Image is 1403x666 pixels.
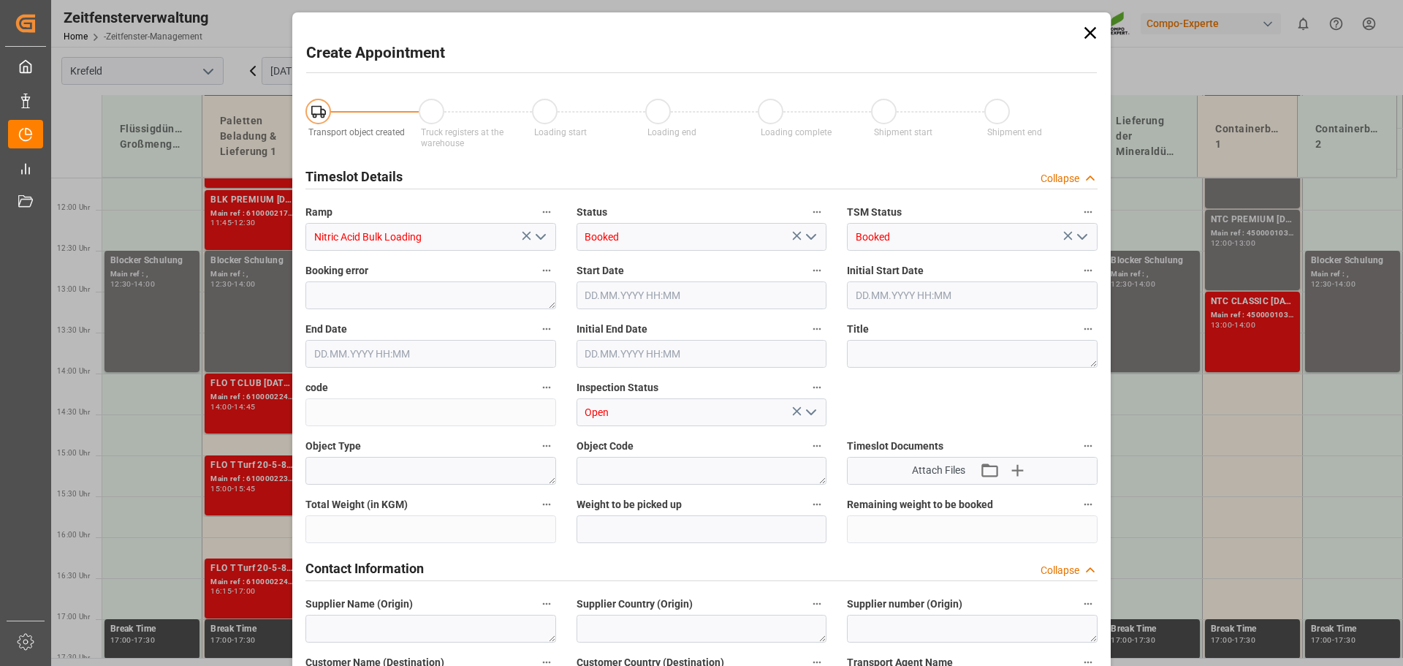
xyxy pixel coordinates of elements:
[1079,594,1098,613] button: Supplier number (Origin)
[987,127,1042,137] span: Shipment end
[305,167,403,186] h2: Timeslot Details
[537,261,556,280] button: Booking error
[305,263,368,279] span: Booking error
[847,497,993,512] span: Remaining weight to be booked
[305,322,347,337] span: End Date
[807,203,826,222] button: Status
[577,497,682,512] span: Weight to be picked up
[577,263,624,279] span: Start Date
[1079,436,1098,455] button: Timeslot Documents
[537,594,556,613] button: Supplier Name (Origin)
[847,205,902,220] span: TSM Status
[537,378,556,397] button: code
[799,401,821,424] button: open menu
[421,127,503,148] span: Truck registers at the warehouse
[305,559,424,578] h2: Contact Information
[807,378,826,397] button: Inspection Status
[807,319,826,338] button: Initial End Date
[1079,319,1098,338] button: Title
[577,340,827,368] input: DD.MM.YYYY HH:MM
[577,380,658,396] span: Inspection Status
[761,127,832,137] span: Loading complete
[1079,495,1098,514] button: Remaining weight to be booked
[874,127,932,137] span: Shipment start
[537,436,556,455] button: Object Type
[577,223,827,251] input: Type to search/select
[305,205,332,220] span: Ramp
[577,281,827,309] input: DD.MM.YYYY HH:MM
[807,594,826,613] button: Supplier Country (Origin)
[305,380,328,396] span: code
[912,463,965,478] span: Attach Files
[537,203,556,222] button: Ramp
[308,127,405,137] span: Transport object created
[1041,171,1079,186] div: Collapse
[306,42,445,65] h2: Create Appointment
[577,597,693,612] span: Supplier Country (Origin)
[847,322,869,337] span: Title
[847,263,924,279] span: Initial Start Date
[305,340,556,368] input: DD.MM.YYYY HH:MM
[305,439,361,454] span: Object Type
[1070,226,1092,249] button: open menu
[577,205,607,220] span: Status
[534,127,587,137] span: Loading start
[847,281,1098,309] input: DD.MM.YYYY HH:MM
[1041,563,1079,578] div: Collapse
[847,597,962,612] span: Supplier number (Origin)
[807,261,826,280] button: Start Date
[647,127,696,137] span: Loading end
[1079,261,1098,280] button: Initial Start Date
[577,322,647,337] span: Initial End Date
[305,597,413,612] span: Supplier Name (Origin)
[807,436,826,455] button: Object Code
[537,319,556,338] button: End Date
[305,497,408,512] span: Total Weight (in KGM)
[847,439,943,454] span: Timeslot Documents
[799,226,821,249] button: open menu
[577,439,634,454] span: Object Code
[528,226,550,249] button: open menu
[807,495,826,514] button: Weight to be picked up
[537,495,556,514] button: Total Weight (in KGM)
[305,223,556,251] input: Type to search/select
[1079,203,1098,222] button: TSM Status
